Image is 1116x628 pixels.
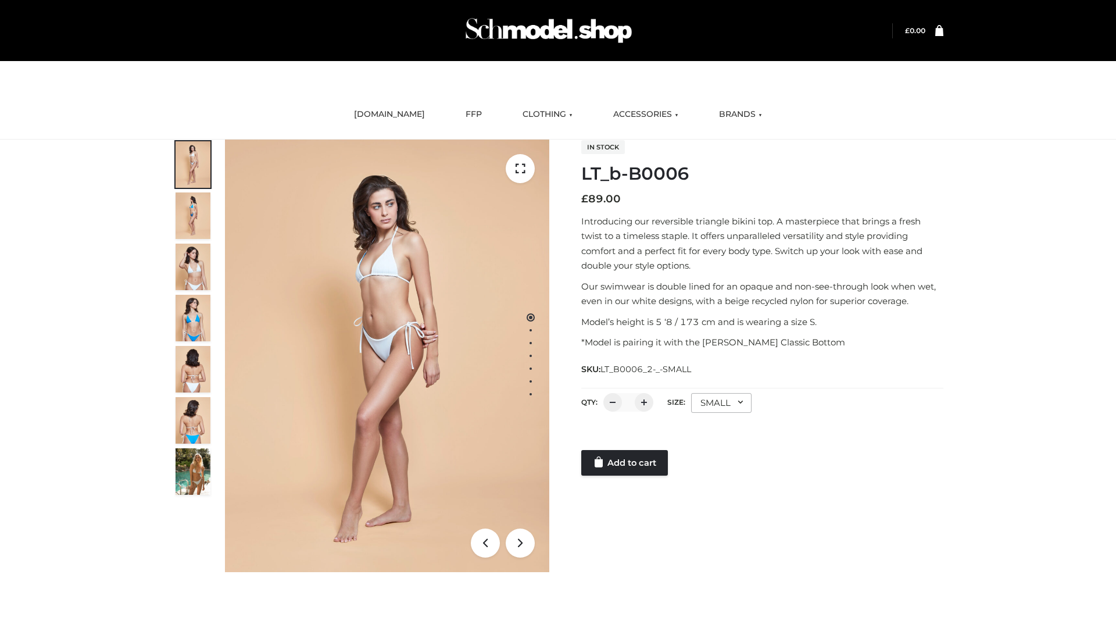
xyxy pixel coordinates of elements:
[604,102,687,127] a: ACCESSORIES
[581,335,943,350] p: *Model is pairing it with the [PERSON_NAME] Classic Bottom
[581,163,943,184] h1: LT_b-B0006
[710,102,771,127] a: BRANDS
[457,102,491,127] a: FFP
[905,26,925,35] bdi: 0.00
[581,214,943,273] p: Introducing our reversible triangle bikini top. A masterpiece that brings a fresh twist to a time...
[514,102,581,127] a: CLOTHING
[600,364,691,374] span: LT_B0006_2-_-SMALL
[581,192,588,205] span: £
[462,8,636,53] img: Schmodel Admin 964
[581,140,625,154] span: In stock
[176,397,210,444] img: ArielClassicBikiniTop_CloudNine_AzureSky_OW114ECO_8-scaled.jpg
[176,244,210,290] img: ArielClassicBikiniTop_CloudNine_AzureSky_OW114ECO_3-scaled.jpg
[176,295,210,341] img: ArielClassicBikiniTop_CloudNine_AzureSky_OW114ECO_4-scaled.jpg
[176,192,210,239] img: ArielClassicBikiniTop_CloudNine_AzureSky_OW114ECO_2-scaled.jpg
[225,140,549,572] img: ArielClassicBikiniTop_CloudNine_AzureSky_OW114ECO_1
[176,141,210,188] img: ArielClassicBikiniTop_CloudNine_AzureSky_OW114ECO_1-scaled.jpg
[667,398,685,406] label: Size:
[581,450,668,476] a: Add to cart
[581,192,621,205] bdi: 89.00
[581,398,598,406] label: QTY:
[176,346,210,392] img: ArielClassicBikiniTop_CloudNine_AzureSky_OW114ECO_7-scaled.jpg
[905,26,910,35] span: £
[691,393,752,413] div: SMALL
[581,362,692,376] span: SKU:
[581,279,943,309] p: Our swimwear is double lined for an opaque and non-see-through look when wet, even in our white d...
[905,26,925,35] a: £0.00
[581,315,943,330] p: Model’s height is 5 ‘8 / 173 cm and is wearing a size S.
[176,448,210,495] img: Arieltop_CloudNine_AzureSky2.jpg
[345,102,434,127] a: [DOMAIN_NAME]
